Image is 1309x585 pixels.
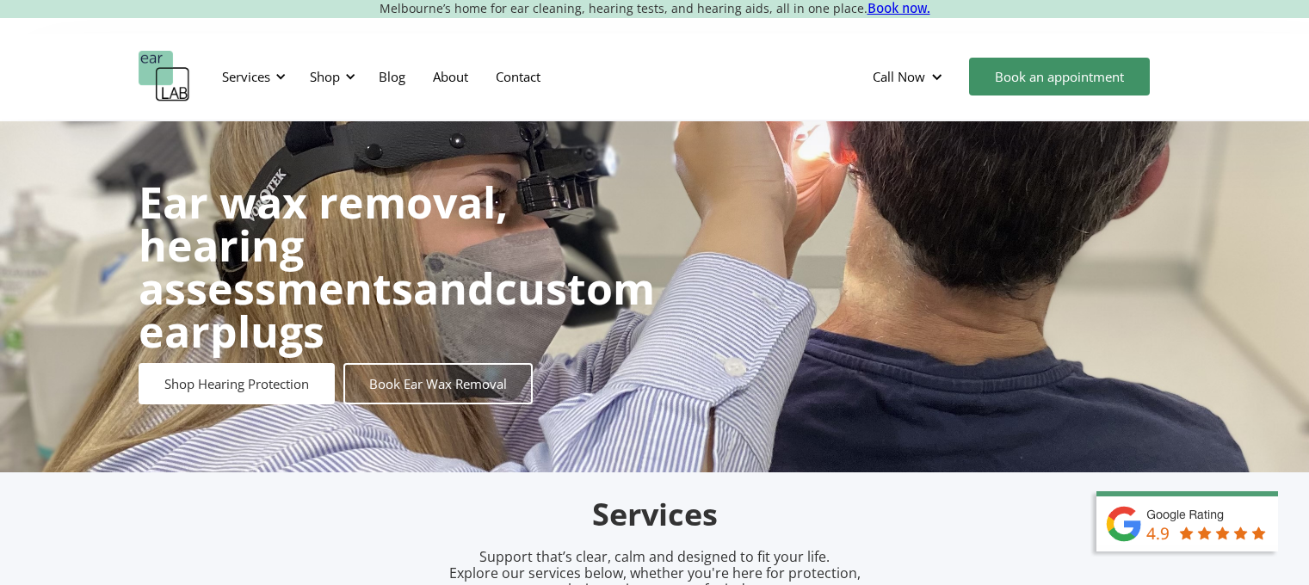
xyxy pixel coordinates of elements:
a: home [139,51,190,102]
div: Call Now [859,51,960,102]
a: Contact [482,52,554,102]
a: Book an appointment [969,58,1150,95]
h1: and [139,181,655,353]
div: Services [212,51,291,102]
strong: custom earplugs [139,259,655,360]
strong: Ear wax removal, hearing assessments [139,173,508,317]
div: Services [222,68,270,85]
a: About [419,52,482,102]
div: Shop [310,68,340,85]
a: Book Ear Wax Removal [343,363,533,404]
div: Call Now [873,68,925,85]
a: Shop Hearing Protection [139,363,335,404]
div: Shop [299,51,361,102]
h2: Services [250,495,1059,535]
a: Blog [365,52,419,102]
